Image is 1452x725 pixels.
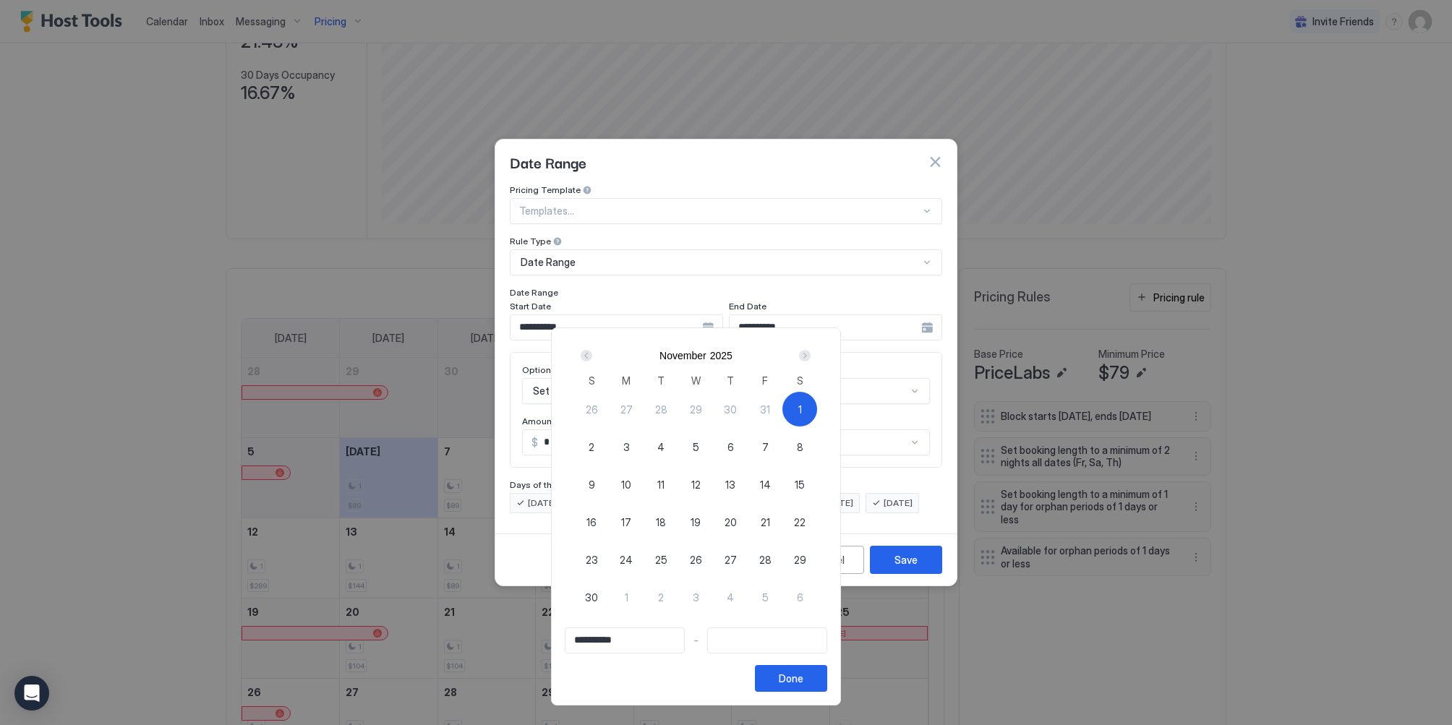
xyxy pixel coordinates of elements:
[693,590,699,605] span: 3
[644,467,678,502] button: 11
[625,590,628,605] span: 1
[794,347,813,364] button: Next
[748,505,782,539] button: 21
[609,392,644,426] button: 27
[589,477,595,492] span: 9
[621,477,631,492] span: 10
[691,373,701,388] span: W
[655,552,667,567] span: 25
[574,429,609,464] button: 2
[644,505,678,539] button: 18
[797,590,803,605] span: 6
[644,580,678,614] button: 2
[748,429,782,464] button: 7
[762,373,768,388] span: F
[586,515,597,530] span: 16
[690,402,702,417] span: 29
[589,439,594,455] span: 2
[656,515,666,530] span: 18
[782,542,817,577] button: 29
[779,671,803,686] div: Done
[690,552,702,567] span: 26
[794,515,806,530] span: 22
[713,429,748,464] button: 6
[797,373,803,388] span: S
[713,542,748,577] button: 27
[762,439,769,455] span: 7
[609,505,644,539] button: 17
[678,392,713,426] button: 29
[658,590,664,605] span: 2
[574,392,609,426] button: 26
[713,505,748,539] button: 20
[760,477,771,492] span: 14
[782,505,817,539] button: 22
[727,373,734,388] span: T
[782,392,817,426] button: 1
[657,373,665,388] span: T
[727,439,734,455] span: 6
[586,552,598,567] span: 23
[678,505,713,539] button: 19
[760,402,770,417] span: 31
[761,515,770,530] span: 21
[782,467,817,502] button: 15
[748,580,782,614] button: 5
[727,590,734,605] span: 4
[762,590,769,605] span: 5
[713,467,748,502] button: 13
[710,350,733,361] button: 2025
[585,590,598,605] span: 30
[644,392,678,426] button: 28
[798,402,802,417] span: 1
[725,552,737,567] span: 27
[565,628,684,653] input: Input Field
[678,542,713,577] button: 26
[795,477,805,492] span: 15
[794,552,806,567] span: 29
[574,542,609,577] button: 23
[609,542,644,577] button: 24
[622,373,631,388] span: M
[609,580,644,614] button: 1
[693,634,699,647] span: -
[748,542,782,577] button: 28
[657,477,665,492] span: 11
[713,580,748,614] button: 4
[620,552,633,567] span: 24
[574,467,609,502] button: 9
[657,439,665,455] span: 4
[691,477,701,492] span: 12
[782,580,817,614] button: 6
[574,580,609,614] button: 30
[748,467,782,502] button: 14
[748,392,782,426] button: 31
[678,580,713,614] button: 3
[693,439,699,455] span: 5
[782,429,817,464] button: 8
[14,676,49,711] div: Open Intercom Messenger
[659,350,706,361] button: November
[708,628,827,653] input: Input Field
[621,515,631,530] span: 17
[678,467,713,502] button: 12
[574,505,609,539] button: 16
[609,467,644,502] button: 10
[755,665,827,692] button: Done
[797,439,803,455] span: 8
[620,402,633,417] span: 27
[759,552,772,567] span: 28
[586,402,598,417] span: 26
[691,515,701,530] span: 19
[725,515,737,530] span: 20
[578,347,597,364] button: Prev
[644,429,678,464] button: 4
[724,402,737,417] span: 30
[609,429,644,464] button: 3
[644,542,678,577] button: 25
[589,373,595,388] span: S
[655,402,667,417] span: 28
[713,392,748,426] button: 30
